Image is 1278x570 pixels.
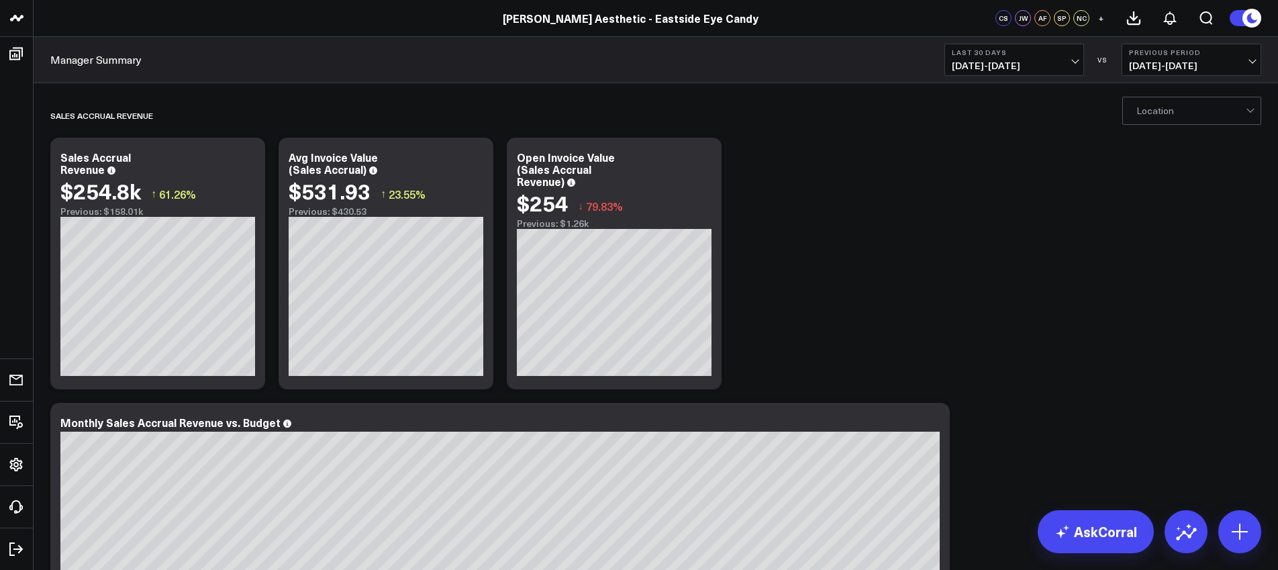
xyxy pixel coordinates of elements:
div: VS [1091,56,1115,64]
button: Last 30 Days[DATE]-[DATE] [944,44,1084,76]
div: $254 [517,191,568,215]
div: SP [1054,10,1070,26]
div: Previous: $1.26k [517,218,711,229]
div: NC [1073,10,1089,26]
div: Sales Accrual Revenue [50,100,153,131]
button: Previous Period[DATE]-[DATE] [1122,44,1261,76]
div: AF [1034,10,1050,26]
span: + [1098,13,1104,23]
a: [PERSON_NAME] Aesthetic - Eastside Eye Candy [503,11,758,26]
div: Previous: $158.01k [60,206,255,217]
div: Open Invoice Value (Sales Accrual Revenue) [517,150,615,189]
span: ↑ [151,185,156,203]
button: + [1093,10,1109,26]
span: ↓ [578,197,583,215]
a: AskCorral [1038,510,1154,553]
a: Manager Summary [50,52,142,67]
span: [DATE] - [DATE] [1129,60,1254,71]
div: Previous: $430.53 [289,206,483,217]
div: JW [1015,10,1031,26]
span: [DATE] - [DATE] [952,60,1077,71]
div: Monthly Sales Accrual Revenue vs. Budget [60,415,281,430]
span: ↑ [381,185,386,203]
div: $531.93 [289,179,371,203]
b: Previous Period [1129,48,1254,56]
span: 79.83% [586,199,623,213]
div: $254.8k [60,179,141,203]
div: Avg Invoice Value (Sales Accrual) [289,150,378,177]
div: CS [995,10,1012,26]
span: 61.26% [159,187,196,201]
div: Sales Accrual Revenue [60,150,131,177]
span: 23.55% [389,187,426,201]
b: Last 30 Days [952,48,1077,56]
